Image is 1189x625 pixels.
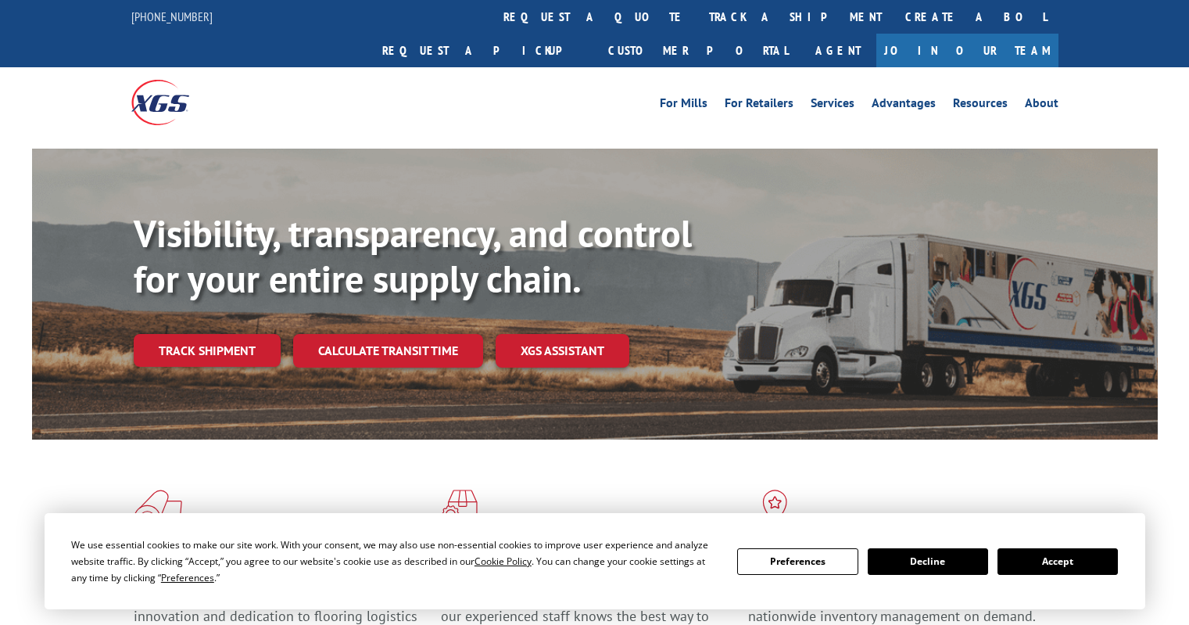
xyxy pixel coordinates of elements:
[131,9,213,24] a: [PHONE_NUMBER]
[475,555,532,568] span: Cookie Policy
[134,490,182,530] img: xgs-icon-total-supply-chain-intelligence-red
[748,490,802,530] img: xgs-icon-flagship-distribution-model-red
[161,571,214,584] span: Preferences
[800,34,876,67] a: Agent
[134,209,692,303] b: Visibility, transparency, and control for your entire supply chain.
[953,97,1008,114] a: Resources
[725,97,793,114] a: For Retailers
[134,334,281,367] a: Track shipment
[876,34,1058,67] a: Join Our Team
[868,548,988,575] button: Decline
[45,513,1145,609] div: Cookie Consent Prompt
[371,34,596,67] a: Request a pickup
[997,548,1118,575] button: Accept
[1025,97,1058,114] a: About
[660,97,707,114] a: For Mills
[737,548,858,575] button: Preferences
[496,334,629,368] a: XGS ASSISTANT
[441,490,478,530] img: xgs-icon-focused-on-flooring-red
[811,97,854,114] a: Services
[872,97,936,114] a: Advantages
[596,34,800,67] a: Customer Portal
[293,334,483,368] a: Calculate transit time
[71,537,718,586] div: We use essential cookies to make our site work. With your consent, we may also use non-essential ...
